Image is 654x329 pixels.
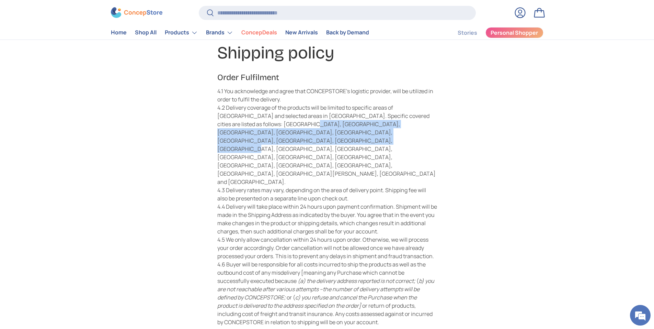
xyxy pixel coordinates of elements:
div: 4.1 You acknowledge and agree that CONCEPSTORE’s logistic provider, will be utilized in order to ... [217,72,437,103]
img: ConcepStore [111,8,162,18]
div: 4.6 Buyer will be responsible for all costs incurred to ship the products as well as the outbound... [217,260,437,326]
nav: Secondary [441,26,543,40]
a: Shop All [135,26,157,40]
a: ConcepDeals [241,26,277,40]
summary: Products [161,26,202,40]
summary: Brands [202,26,237,40]
a: Stories [458,26,477,40]
a: Home [111,26,127,40]
nav: Primary [111,26,369,40]
h5: Order Fulfilment [217,72,437,83]
h1: Shipping policy [217,42,437,64]
em: c) you refuse and cancel the Purchase when the product is delivered to the address specified on t... [217,294,417,309]
div: 4.2 Delivery coverage of the products will be limited to specific areas of [GEOGRAPHIC_DATA] and ... [217,103,437,186]
a: Personal Shopper [485,27,543,38]
a: Back by Demand [326,26,369,40]
em: (a) the delivery address reported is not correct; [298,277,415,285]
div: 4.3 Delivery rates may vary, depending on the area of delivery point. Shipping fee will also be p... [217,186,437,202]
em: b) you are not reachable after various attempts –the number of delivery attempts will be defined ... [217,277,434,301]
span: Personal Shopper [491,30,538,36]
div: 4.5 We only allow cancellation within 24 hours upon order. Otherwise, we will process your order ... [217,235,437,260]
a: New Arrivals [285,26,318,40]
div: 4.4 Delivery will take place within 24 hours upon payment confirmation. Shipment will be made in ... [217,202,437,235]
